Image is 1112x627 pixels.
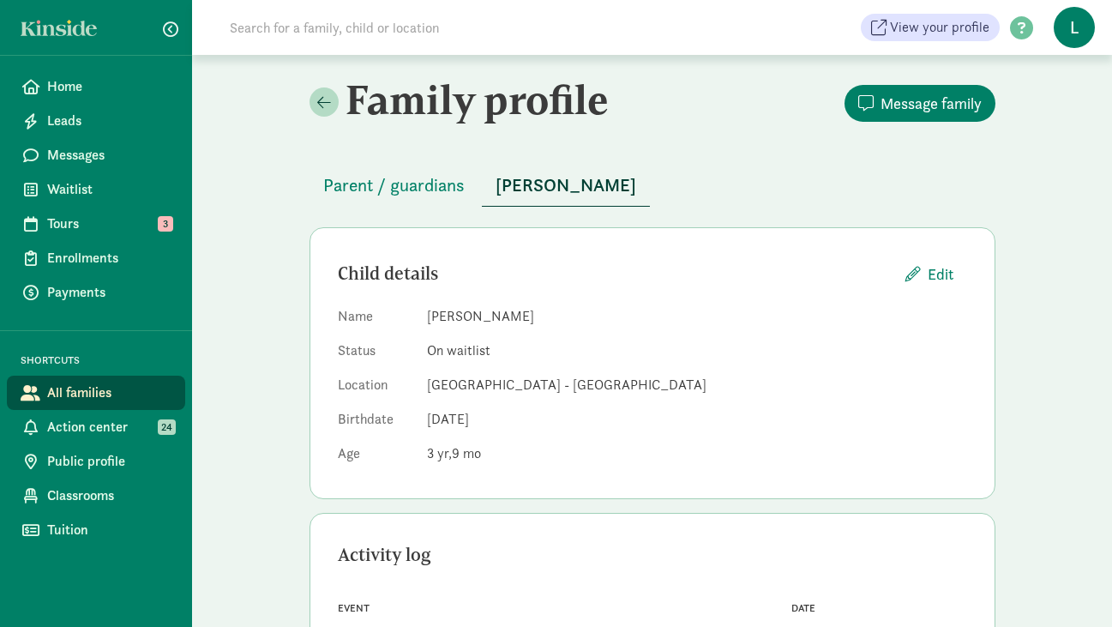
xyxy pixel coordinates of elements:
[7,275,185,310] a: Payments
[482,176,650,196] a: [PERSON_NAME]
[7,138,185,172] a: Messages
[47,417,171,437] span: Action center
[890,17,989,38] span: View your profile
[338,541,967,569] div: Activity log
[1054,7,1095,48] span: L
[928,262,953,286] span: Edit
[338,409,413,437] dt: Birthdate
[47,248,171,268] span: Enrollments
[7,479,185,513] a: Classrooms
[7,104,185,138] a: Leads
[338,306,413,334] dt: Name
[47,214,171,234] span: Tours
[881,92,982,115] span: Message family
[892,256,967,292] button: Edit
[338,443,413,471] dt: Age
[7,207,185,241] a: Tours 3
[7,513,185,547] a: Tuition
[338,375,413,402] dt: Location
[338,602,370,614] span: Event
[1026,545,1112,627] iframe: Chat Widget
[310,176,478,196] a: Parent / guardians
[158,419,176,435] span: 24
[427,444,452,462] span: 3
[219,10,700,45] input: Search for a family, child or location
[310,75,649,124] h2: Family profile
[338,260,892,287] div: Child details
[427,410,469,428] span: [DATE]
[47,282,171,303] span: Payments
[845,85,995,122] button: Message family
[496,172,636,199] span: [PERSON_NAME]
[47,520,171,540] span: Tuition
[427,306,967,327] dd: [PERSON_NAME]
[323,172,465,199] span: Parent / guardians
[47,145,171,166] span: Messages
[47,383,171,403] span: All families
[482,165,650,207] button: [PERSON_NAME]
[310,165,478,206] button: Parent / guardians
[427,375,967,395] dd: [GEOGRAPHIC_DATA] - [GEOGRAPHIC_DATA]
[427,341,967,361] dd: On waitlist
[47,111,171,131] span: Leads
[158,216,173,232] span: 3
[47,485,171,506] span: Classrooms
[7,241,185,275] a: Enrollments
[791,602,815,614] span: Date
[47,451,171,472] span: Public profile
[47,179,171,200] span: Waitlist
[7,172,185,207] a: Waitlist
[452,444,481,462] span: 9
[47,76,171,97] span: Home
[861,14,1000,41] a: View your profile
[7,69,185,104] a: Home
[7,410,185,444] a: Action center 24
[7,444,185,479] a: Public profile
[7,376,185,410] a: All families
[338,341,413,368] dt: Status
